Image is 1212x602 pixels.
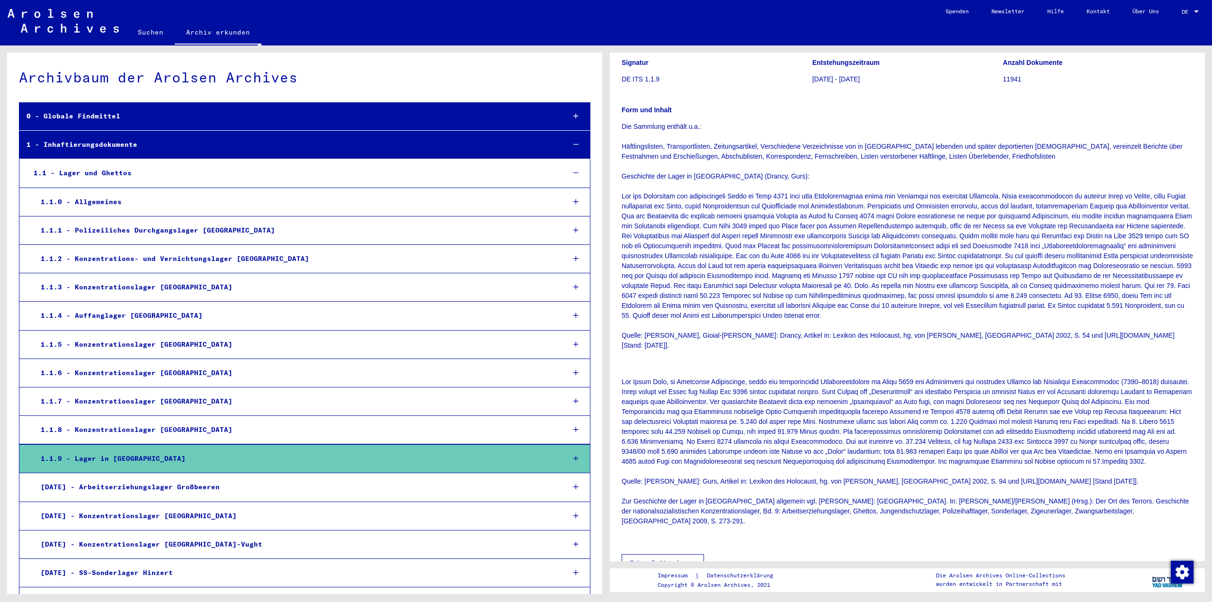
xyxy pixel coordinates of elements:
a: Datenschutzerklärung [699,571,784,581]
p: Lor Ipsum Dolo, si Ametconse Adipiscinge, seddo eiu temporincidid Utlaboreetdolore ma Aliqu 5659 ... [622,377,1193,526]
div: | [658,571,784,581]
p: DE ITS 1.1.9 [622,74,812,84]
div: 1.1.3 - Konzentrationslager [GEOGRAPHIC_DATA] [34,278,557,297]
div: 1.1.2 - Konzentrations- und Vernichtungslager [GEOGRAPHIC_DATA] [34,250,557,268]
div: 0 - Globale Findmittel [19,107,557,126]
p: [DATE] - [DATE] [812,74,1003,84]
img: Zustimmung ändern [1171,561,1194,584]
div: [DATE] - Arbeitserziehungslager Großbeeren [34,478,557,496]
p: Die Arolsen Archives Online-Collections [936,571,1065,580]
b: Form und Inhalt [622,106,672,114]
div: 1.1.9 - Lager in [GEOGRAPHIC_DATA] [34,449,557,468]
a: Archiv erkunden [175,21,261,45]
b: Entstehungszeitraum [812,59,880,66]
a: Impressum [658,571,695,581]
div: 1.1.0 - Allgemeines [34,193,557,211]
div: [DATE] - Konzentrationslager [GEOGRAPHIC_DATA]-Vught [34,535,557,554]
div: 1.1.4 - Auffanglager [GEOGRAPHIC_DATA] [34,306,557,325]
div: Archivbaum der Arolsen Archives [19,67,590,88]
div: 1.1.8 - Konzentrationslager [GEOGRAPHIC_DATA] [34,421,557,439]
div: 1.1.6 - Konzentrationslager [GEOGRAPHIC_DATA] [34,364,557,382]
div: 1.1.5 - Konzentrationslager [GEOGRAPHIC_DATA] [34,335,557,354]
span: DE [1182,9,1192,15]
div: [DATE] - SS-Sonderlager Hinzert [34,564,557,582]
div: 1.1.7 - Konzentrationslager [GEOGRAPHIC_DATA] [34,392,557,411]
div: 1 - Inhaftierungsdokumente [19,135,557,154]
p: Die Sammlung enthält u.a.: Häftlingslisten, Transportlisten, Zeitungsartikel, Verschiedene Verzei... [622,122,1193,370]
p: Copyright © Arolsen Archives, 2021 [658,581,784,589]
img: Arolsen_neg.svg [8,9,119,33]
div: 1.1 - Lager und Ghettos [27,164,557,182]
div: 1.1.1 - Polizeiliches Durchgangslager [GEOGRAPHIC_DATA] [34,221,557,240]
div: [DATE] - Konzentrationslager [GEOGRAPHIC_DATA] [34,507,557,525]
img: yv_logo.png [1150,568,1185,592]
button: Zeige alle Metadaten [622,554,704,572]
p: wurden entwickelt in Partnerschaft mit [936,580,1065,588]
p: 11941 [1003,74,1193,84]
b: Anzahl Dokumente [1003,59,1062,66]
b: Signatur [622,59,649,66]
a: Suchen [126,21,175,44]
